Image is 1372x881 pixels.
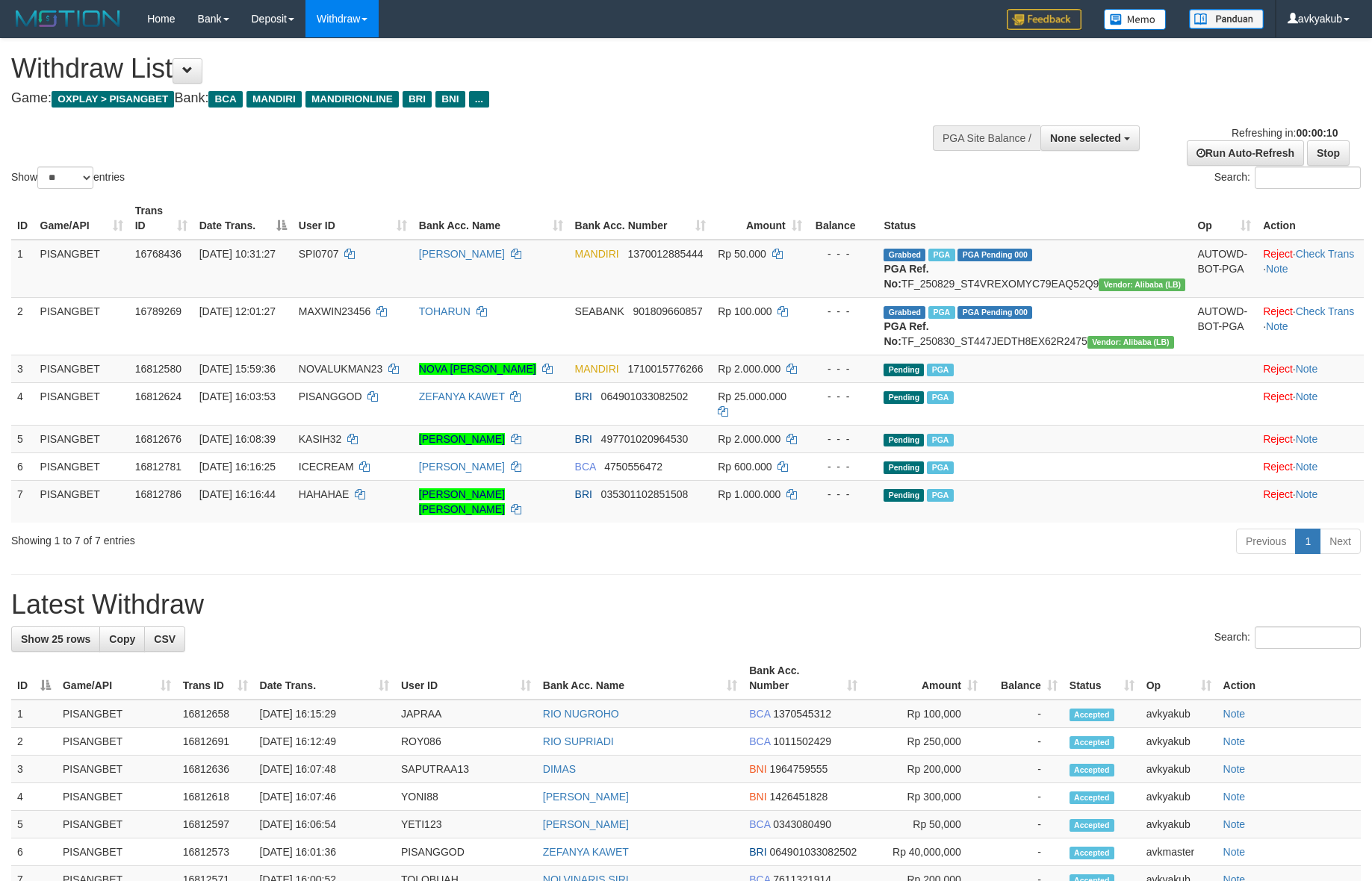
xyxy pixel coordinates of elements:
[984,728,1064,756] td: -
[11,452,34,480] td: 6
[928,306,954,319] span: Marked by avksurya
[135,461,181,473] span: 16812781
[395,700,537,728] td: JAPRAA
[1099,278,1185,291] span: Vendor URL: https://dashboard.q2checkout.com/secure
[749,735,770,747] span: BCA
[57,783,177,811] td: PISANGBET
[1266,320,1288,332] a: Note
[769,846,857,858] span: Copy 064901033082502 to clipboard
[569,197,713,240] th: Bank Acc. Number: activate to sort column ascending
[863,700,984,728] td: Rp 100,000
[1040,125,1140,151] button: None selected
[11,838,57,866] td: 6
[575,433,592,445] span: BRI
[177,657,254,700] th: Trans ID: activate to sort column ascending
[1007,9,1081,30] img: Feedback.jpg
[99,626,145,652] a: Copy
[1214,166,1361,189] label: Search:
[34,355,129,382] td: PISANGBET
[246,91,302,108] span: MANDIRI
[1070,847,1114,859] span: Accepted
[1295,529,1320,554] a: 1
[984,838,1064,866] td: -
[718,488,780,500] span: Rp 1.000.000
[1232,127,1338,139] span: Refreshing in:
[11,811,57,838] td: 5
[177,700,254,728] td: 16812658
[814,432,872,446] div: - - -
[575,305,624,317] span: SEABANK
[11,382,34,425] td: 4
[1263,390,1293,402] a: Reject
[419,305,471,317] a: TOHARUN
[814,487,872,502] div: - - -
[1070,819,1114,832] span: Accepted
[814,361,872,376] div: - - -
[884,306,925,319] span: Grabbed
[1087,336,1174,349] span: Vendor URL: https://dashboard.q2checkout.com/secure
[601,488,689,500] span: Copy 035301102851508 to clipboard
[543,791,629,803] a: [PERSON_NAME]
[34,452,129,480] td: PISANGBET
[419,433,505,445] a: [PERSON_NAME]
[543,763,576,775] a: DIMAS
[1223,708,1246,720] a: Note
[543,846,629,858] a: ZEFANYA KAWET
[419,363,536,375] a: NOVA [PERSON_NAME]
[1263,305,1293,317] a: Reject
[814,246,872,261] div: - - -
[1296,363,1318,375] a: Note
[254,783,395,811] td: [DATE] 16:07:46
[1070,709,1114,721] span: Accepted
[884,320,928,347] b: PGA Ref. No:
[575,390,592,402] span: BRI
[395,657,537,700] th: User ID: activate to sort column ascending
[814,389,872,404] div: - - -
[749,818,770,830] span: BCA
[1187,140,1304,166] a: Run Auto-Refresh
[1263,433,1293,445] a: Reject
[11,7,125,30] img: MOTION_logo.png
[254,756,395,783] td: [DATE] 16:07:48
[1236,529,1296,554] a: Previous
[11,590,1361,620] h1: Latest Withdraw
[984,783,1064,811] td: -
[863,811,984,838] td: Rp 50,000
[435,91,465,108] span: BNI
[193,197,293,240] th: Date Trans.: activate to sort column descending
[749,791,766,803] span: BNI
[109,633,135,645] span: Copy
[718,390,786,402] span: Rp 25.000.000
[144,626,185,652] a: CSV
[11,240,34,298] td: 1
[863,728,984,756] td: Rp 250,000
[299,461,354,473] span: ICECREAM
[543,735,614,747] a: RIO SUPRIADI
[135,248,181,260] span: 16768436
[884,489,924,502] span: Pending
[957,306,1032,319] span: PGA Pending
[1070,736,1114,749] span: Accepted
[575,363,619,375] span: MANDIRI
[1140,838,1217,866] td: avkmaster
[1217,657,1361,700] th: Action
[135,305,181,317] span: 16789269
[769,763,828,775] span: Copy 1964759555 to clipboard
[1191,197,1257,240] th: Op: activate to sort column ascending
[1263,363,1293,375] a: Reject
[11,297,34,355] td: 2
[927,364,953,376] span: Marked by avkvina
[135,363,181,375] span: 16812580
[199,461,276,473] span: [DATE] 16:16:25
[1257,382,1364,425] td: ·
[199,305,276,317] span: [DATE] 12:01:27
[1214,626,1361,649] label: Search:
[1255,166,1361,189] input: Search:
[575,248,619,260] span: MANDIRI
[863,756,984,783] td: Rp 200,000
[718,305,772,317] span: Rp 100.000
[419,248,505,260] a: [PERSON_NAME]
[208,91,242,108] span: BCA
[749,708,770,720] span: BCA
[135,390,181,402] span: 16812624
